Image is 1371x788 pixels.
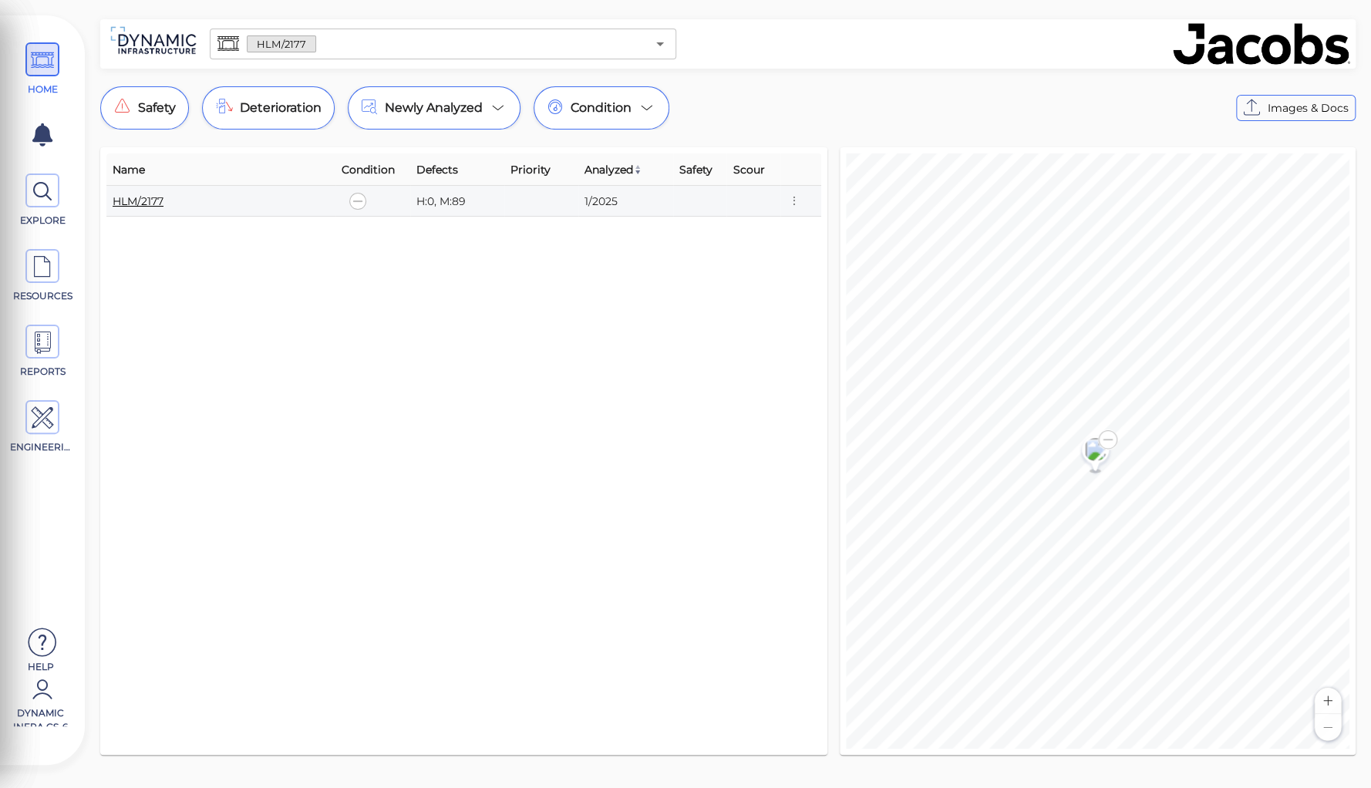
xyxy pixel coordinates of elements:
span: Name [113,160,145,179]
button: Zoom in [1315,688,1341,714]
a: REPORTS [8,325,77,379]
canvas: Map [846,153,1349,749]
span: Images & Docs [1268,99,1349,117]
a: HLM/2177 [113,194,163,208]
span: HOME [10,83,76,96]
button: Open [649,33,671,55]
span: Deterioration [240,99,322,117]
span: Safety [138,99,176,117]
span: Condition [571,99,632,117]
span: Scour [733,160,764,179]
div: 1/2025 [584,194,666,209]
span: Priority [510,160,551,179]
button: Zoom out [1315,714,1341,740]
span: Condition [342,160,395,179]
span: Help [8,660,73,672]
a: ENGINEERING [8,400,77,454]
span: Newly Analyzed [385,99,483,117]
span: REPORTS [10,365,76,379]
a: HOME [8,42,77,96]
span: RESOURCES [10,289,76,303]
span: HLM/2177 [248,37,315,52]
span: Analyzed [584,160,642,179]
span: Safety [679,160,712,179]
a: RESOURCES [8,249,77,303]
div: H:0, M:89 [416,194,498,209]
iframe: Chat [1305,719,1359,776]
span: Dynamic Infra CS-6 [8,706,73,726]
button: Images & Docs [1236,95,1356,121]
span: EXPLORE [10,214,76,227]
span: Defects [416,160,458,179]
span: ENGINEERING [10,440,76,454]
a: EXPLORE [8,173,77,227]
img: sort_z_to_a [633,165,642,174]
